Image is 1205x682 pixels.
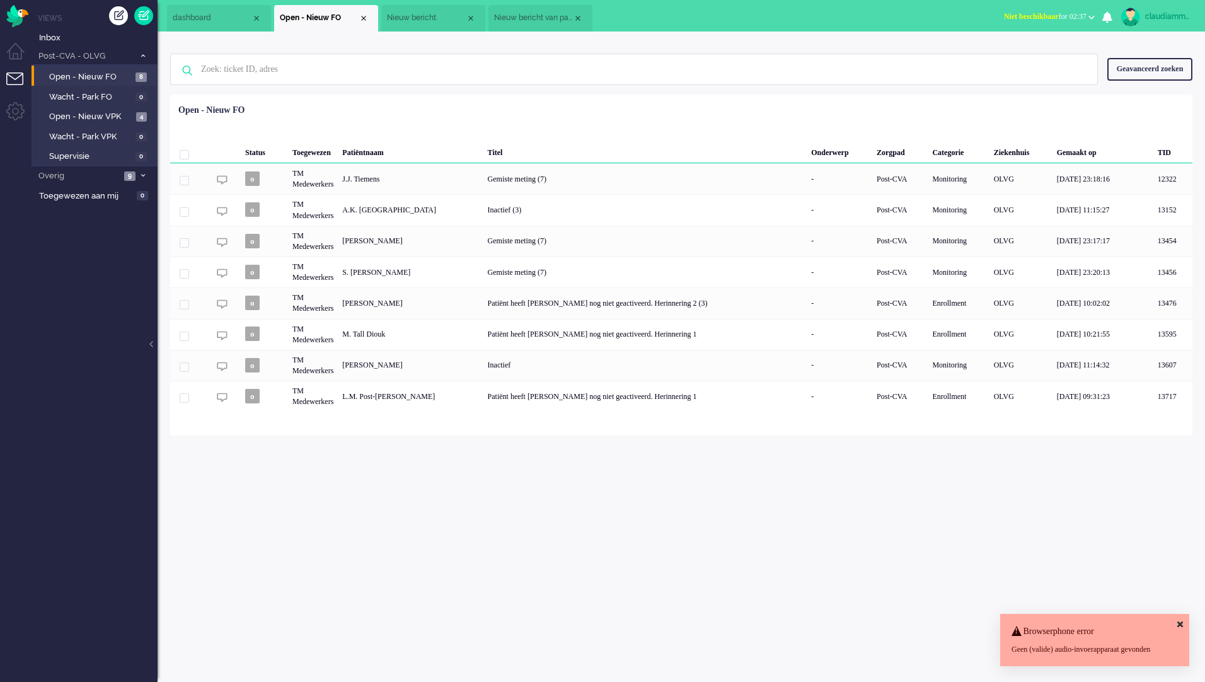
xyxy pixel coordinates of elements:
[217,299,228,309] img: ic_chat_grey.svg
[872,287,928,318] div: Post-CVA
[483,257,807,287] div: Gemiste meting (7)
[49,111,133,123] span: Open - Nieuw VPK
[1004,12,1059,21] span: Niet beschikbaar
[37,30,158,44] a: Inbox
[288,226,338,257] div: TM Medewerkers
[1153,350,1192,381] div: 13607
[217,206,228,217] img: ic_chat_grey.svg
[989,350,1052,381] div: OLVG
[1153,381,1192,412] div: 13717
[807,163,872,194] div: -
[49,71,132,83] span: Open - Nieuw FO
[245,358,260,373] span: o
[170,194,1192,225] div: 13152
[217,237,228,248] img: ic_chat_grey.svg
[807,381,872,412] div: -
[137,191,148,200] span: 0
[170,350,1192,381] div: 13607
[1153,163,1192,194] div: 12322
[136,112,147,122] span: 4
[288,163,338,194] div: TM Medewerkers
[37,109,156,123] a: Open - Nieuw VPK 4
[37,90,156,103] a: Wacht - Park FO 0
[338,163,483,194] div: J.J. Tiemens
[39,32,158,44] span: Inbox
[483,194,807,225] div: Inactief (3)
[989,257,1052,287] div: OLVG
[37,50,134,62] span: Post-CVA - OLVG
[338,226,483,257] div: [PERSON_NAME]
[483,226,807,257] div: Gemiste meting (7)
[192,54,1080,84] input: Zoek: ticket ID, adres
[288,381,338,412] div: TM Medewerkers
[37,149,156,163] a: Supervisie 0
[996,8,1102,26] button: Niet beschikbaarfor 02:37
[872,381,928,412] div: Post-CVA
[134,6,153,25] a: Quick Ticket
[807,319,872,350] div: -
[1153,257,1192,287] div: 13456
[245,265,260,279] span: o
[135,72,147,82] span: 8
[245,202,260,217] span: o
[338,287,483,318] div: [PERSON_NAME]
[288,319,338,350] div: TM Medewerkers
[39,190,133,202] span: Toegewezen aan mij
[170,163,1192,194] div: 12322
[1121,8,1140,26] img: avatar
[245,234,260,248] span: o
[1052,257,1153,287] div: [DATE] 23:20:13
[135,152,147,161] span: 0
[245,389,260,403] span: o
[280,13,359,23] span: Open - Nieuw FO
[872,138,928,163] div: Zorgpad
[483,138,807,163] div: Titel
[1153,226,1192,257] div: 13454
[241,138,288,163] div: Status
[338,138,483,163] div: Patiëntnaam
[1012,627,1178,636] h4: Browserphone error
[1052,287,1153,318] div: [DATE] 10:02:02
[928,163,989,194] div: Monitoring
[872,350,928,381] div: Post-CVA
[996,4,1102,32] li: Niet beschikbaarfor 02:37
[494,13,573,23] span: Nieuw bericht van patiënt
[989,163,1052,194] div: OLVG
[217,268,228,279] img: ic_chat_grey.svg
[928,287,989,318] div: Enrollment
[338,350,483,381] div: [PERSON_NAME]
[217,361,228,372] img: ic_chat_grey.svg
[1107,58,1192,80] div: Geavanceerd zoeken
[251,13,262,23] div: Close tab
[807,194,872,225] div: -
[466,13,476,23] div: Close tab
[170,257,1192,287] div: 13456
[37,170,120,182] span: Overig
[1145,10,1192,23] div: claudiammsc
[807,257,872,287] div: -
[928,257,989,287] div: Monitoring
[6,43,35,71] li: Dashboard menu
[338,381,483,412] div: L.M. Post-[PERSON_NAME]
[1052,350,1153,381] div: [DATE] 11:14:32
[1153,138,1192,163] div: TID
[245,327,260,341] span: o
[245,171,260,186] span: o
[170,381,1192,412] div: 13717
[872,194,928,225] div: Post-CVA
[488,5,592,32] li: 13586
[1153,194,1192,225] div: 13152
[245,296,260,310] span: o
[135,132,147,142] span: 0
[49,151,132,163] span: Supervisie
[989,138,1052,163] div: Ziekenhuis
[6,8,28,18] a: Omnidesk
[807,138,872,163] div: Onderwerp
[170,287,1192,318] div: 13476
[872,163,928,194] div: Post-CVA
[359,13,369,23] div: Close tab
[989,226,1052,257] div: OLVG
[387,13,466,23] span: Nieuw bericht
[37,188,158,202] a: Toegewezen aan mij 0
[928,350,989,381] div: Monitoring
